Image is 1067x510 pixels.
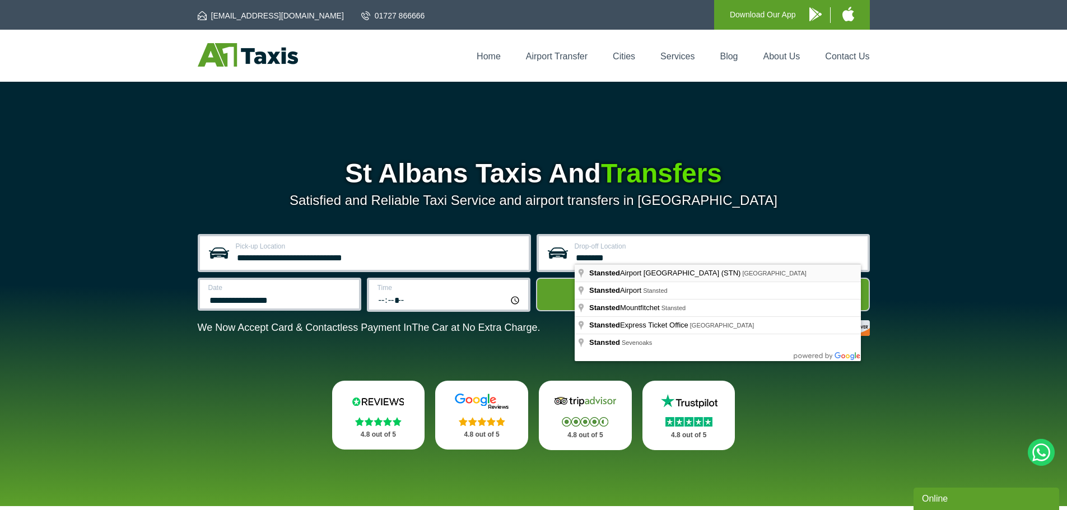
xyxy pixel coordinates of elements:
[355,417,402,426] img: Stars
[655,393,723,410] img: Trustpilot
[448,428,516,442] p: 4.8 out of 5
[562,417,608,427] img: Stars
[459,417,505,426] img: Stars
[526,52,588,61] a: Airport Transfer
[613,52,635,61] a: Cities
[661,305,686,311] span: Stansted
[589,269,620,277] span: Stansted
[914,485,1061,510] iframe: chat widget
[198,43,298,67] img: A1 Taxis St Albans LTD
[344,393,412,410] img: Reviews.io
[842,7,854,21] img: A1 Taxis iPhone App
[539,381,632,450] a: Tripadvisor Stars 4.8 out of 5
[536,278,870,311] button: Get Quote
[642,381,735,450] a: Trustpilot Stars 4.8 out of 5
[589,286,643,294] span: Airport
[742,270,807,277] span: [GEOGRAPHIC_DATA]
[643,287,667,294] span: Stansted
[361,10,425,21] a: 01727 866666
[198,193,870,208] p: Satisfied and Reliable Taxi Service and airport transfers in [GEOGRAPHIC_DATA]
[589,269,742,277] span: Airport [GEOGRAPHIC_DATA] (STN)
[660,52,695,61] a: Services
[477,52,501,61] a: Home
[622,339,652,346] span: Sevenoaks
[589,303,661,312] span: Mountfitchet
[589,321,620,329] span: Stansted
[730,8,796,22] p: Download Our App
[655,428,723,442] p: 4.8 out of 5
[589,321,690,329] span: Express Ticket Office
[690,322,754,329] span: [GEOGRAPHIC_DATA]
[825,52,869,61] a: Contact Us
[236,243,522,250] label: Pick-up Location
[198,160,870,187] h1: St Albans Taxis And
[551,428,619,442] p: 4.8 out of 5
[448,393,515,410] img: Google
[378,284,521,291] label: Time
[809,7,822,21] img: A1 Taxis Android App
[763,52,800,61] a: About Us
[198,322,541,334] p: We Now Accept Card & Contactless Payment In
[720,52,738,61] a: Blog
[198,10,344,21] a: [EMAIL_ADDRESS][DOMAIN_NAME]
[344,428,413,442] p: 4.8 out of 5
[601,158,722,188] span: Transfers
[575,243,861,250] label: Drop-off Location
[665,417,712,427] img: Stars
[332,381,425,450] a: Reviews.io Stars 4.8 out of 5
[589,338,620,347] span: Stansted
[435,381,528,450] a: Google Stars 4.8 out of 5
[589,286,620,294] span: Stansted
[412,322,540,333] span: The Car at No Extra Charge.
[589,303,620,312] span: Stansted
[552,393,619,410] img: Tripadvisor
[208,284,352,291] label: Date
